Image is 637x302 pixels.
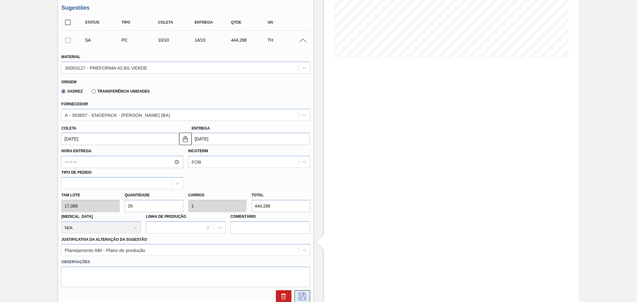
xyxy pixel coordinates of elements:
label: Carros [188,193,204,197]
div: A - 393657 - ENGEPACK - [PERSON_NAME] (BA) [65,112,170,117]
label: Incoterm [188,149,208,153]
input: dd/mm/yyyy [192,133,309,145]
label: Coleta [61,126,76,130]
div: Pedido de Compra [120,38,161,43]
div: Sugestão Alterada [83,38,124,43]
label: [MEDICAL_DATA] [61,214,93,219]
div: UN [266,20,307,25]
label: Xadrez [61,89,83,94]
label: Tam lote [61,191,120,200]
label: Observações [61,258,310,267]
div: Status [83,20,124,25]
div: Qtde [230,20,271,25]
label: Origem [61,80,77,84]
div: FOB [192,159,201,165]
div: Planejamento ABI - Plano de produção [65,248,145,253]
label: Transferência Unidades [91,89,150,94]
label: Fornecedor [61,102,88,106]
label: Tipo de pedido [61,170,91,175]
div: 444,288 [230,38,271,43]
div: TH [266,38,307,43]
div: Tipo [120,20,161,25]
div: Entrega [193,20,234,25]
h3: Sugestões [61,5,310,11]
label: Quantidade [125,193,150,197]
label: Material [61,55,80,59]
img: locked [182,135,189,143]
label: Linha de Produção [146,214,186,219]
label: Justificativa da Alteração da Sugestão [61,237,147,242]
input: dd/mm/yyyy [61,133,179,145]
div: Coleta [156,20,198,25]
div: 14/10/2025 [193,38,234,43]
div: 10/10/2025 [156,38,198,43]
div: 30003127 - PREFORMA 42,6G VERDE [65,65,147,70]
button: locked [179,133,192,145]
label: Comentário [230,212,310,221]
label: Total [252,193,264,197]
label: Hora Entrega [61,147,183,156]
label: Entrega [192,126,210,130]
